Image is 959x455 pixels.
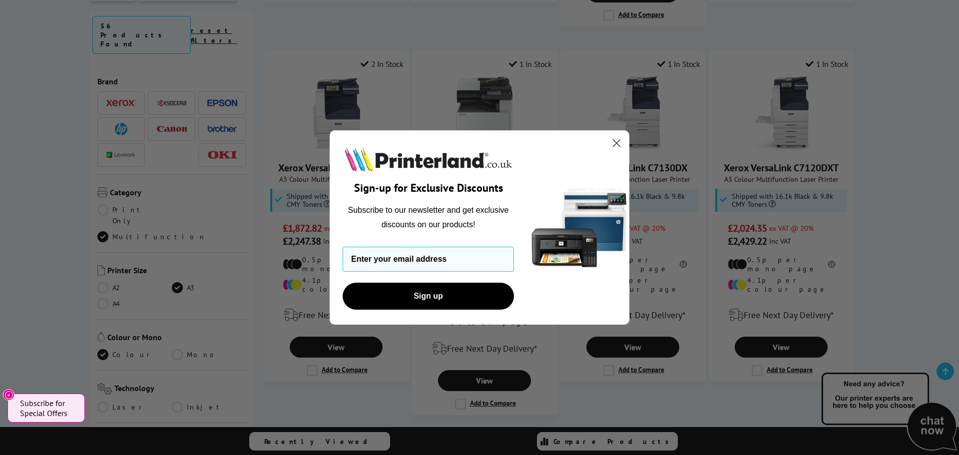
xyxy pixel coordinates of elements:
button: Close dialog [608,134,625,152]
span: Subscribe for Special Offers [20,398,75,418]
img: 5290a21f-4df8-4860-95f4-ea1e8d0e8904.png [529,130,629,325]
input: Enter your email address [343,247,514,272]
button: Sign up [343,283,514,310]
button: Close [3,389,14,401]
img: Printerland.co.uk [343,145,514,173]
span: Sign-up for Exclusive Discounts [354,181,503,195]
span: Subscribe to our newsletter and get exclusive discounts on our products! [348,206,509,228]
